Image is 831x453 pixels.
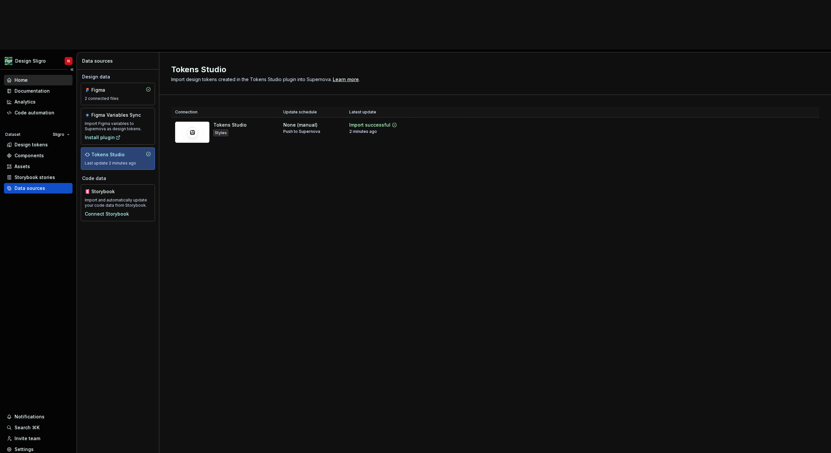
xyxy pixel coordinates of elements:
[91,112,141,118] div: Figma Variables Sync
[15,99,36,105] div: Analytics
[4,183,73,194] a: Data sources
[15,141,48,148] div: Design tokens
[82,58,156,64] div: Data sources
[15,152,44,159] div: Components
[4,172,73,183] a: Storybook stories
[15,435,40,442] div: Invite team
[85,161,151,166] div: Last update 2 minutes ago
[53,132,64,137] span: Sligro
[4,86,73,96] a: Documentation
[50,130,73,139] button: Sligro
[81,184,155,221] a: StorybookImport and automatically update your code data from Storybook.Connect Storybook
[15,413,45,420] div: Notifications
[15,446,34,453] div: Settings
[15,424,40,431] div: Search ⌘K
[4,150,73,161] a: Components
[91,188,123,195] div: Storybook
[332,77,360,82] span: .
[171,64,811,75] h2: Tokens Studio
[81,147,155,170] a: Tokens StudioLast update 2 minutes ago
[67,58,70,64] div: N
[85,197,151,208] div: Import and automatically update your code data from Storybook.
[81,175,155,182] div: Code data
[4,433,73,444] a: Invite team
[15,174,55,181] div: Storybook stories
[85,134,121,141] button: Install plugin
[4,411,73,422] button: Notifications
[81,83,155,105] a: Figma2 connected files
[4,139,73,150] a: Design tokens
[67,65,77,74] button: Collapse sidebar
[283,129,320,134] div: Push to Supernova
[171,76,332,82] span: Import design tokens created in the Tokens Studio plugin into Supernova.
[15,109,54,116] div: Code automation
[15,163,30,170] div: Assets
[213,122,247,128] div: Tokens Studio
[349,129,377,134] div: 2 minutes ago
[1,54,75,68] button: Design SligroN
[85,121,151,132] div: Import Figma variables to Supernova as design tokens.
[15,185,45,192] div: Data sources
[4,97,73,107] a: Analytics
[4,107,73,118] a: Code automation
[5,57,13,65] img: 1515fa79-85a1-47b9-9547-3b635611c5f8.png
[15,58,46,64] div: Design Sligro
[4,75,73,85] a: Home
[15,88,50,94] div: Documentation
[85,96,151,101] div: 2 connected files
[81,74,155,80] div: Design data
[81,108,155,145] a: Figma Variables SyncImport Figma variables to Supernova as design tokens.Install plugin
[4,161,73,172] a: Assets
[4,422,73,433] button: Search ⌘K
[91,151,125,158] div: Tokens Studio
[91,87,123,93] div: Figma
[349,122,390,128] div: Import successful
[85,211,129,217] button: Connect Storybook
[15,77,28,83] div: Home
[279,107,345,118] th: Update schedule
[345,107,414,118] th: Latest update
[213,130,228,136] div: Styles
[5,132,20,137] div: Dataset
[333,76,359,83] a: Learn more
[171,107,279,118] th: Connection
[283,122,318,128] div: None (manual)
